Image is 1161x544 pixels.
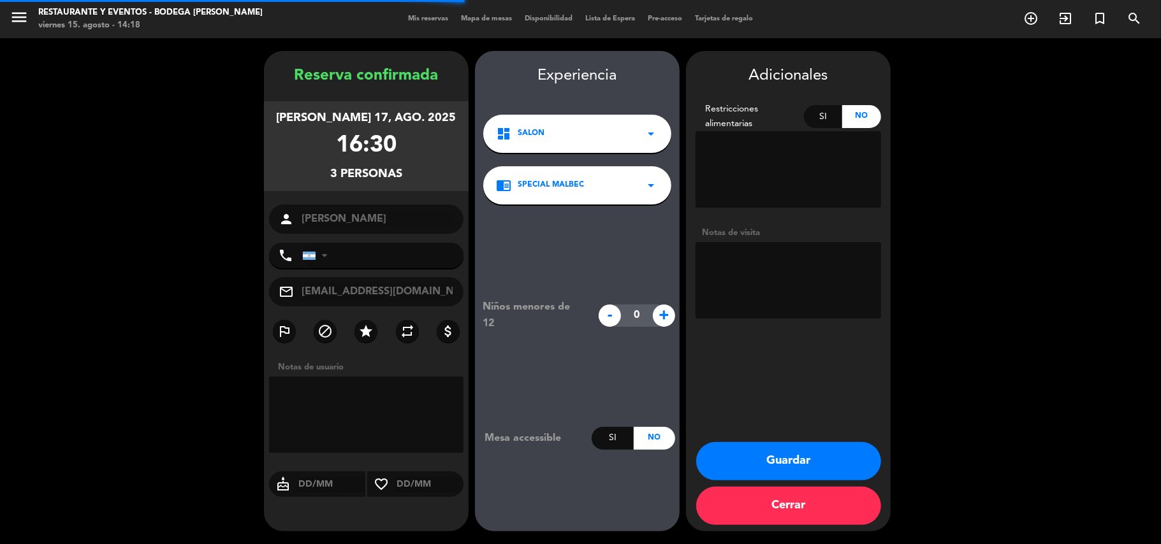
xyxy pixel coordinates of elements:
div: Niños menores de 12 [473,299,592,332]
div: Reserva confirmada [264,64,469,89]
input: DD/MM [297,476,365,492]
div: 16:30 [336,127,397,165]
div: Experiencia [475,64,680,89]
i: exit_to_app [1058,11,1073,26]
span: Tarjetas de regalo [689,15,759,22]
i: add_circle_outline [1023,11,1039,26]
div: No [842,105,881,128]
span: SALON [518,127,544,140]
div: [PERSON_NAME] 17, ago. 2025 [277,109,456,127]
span: Mis reservas [402,15,455,22]
div: Argentina: +54 [303,243,332,268]
div: Notas de usuario [272,361,469,374]
i: cake [269,476,297,492]
i: arrow_drop_down [643,178,659,193]
span: Lista de Espera [579,15,641,22]
div: Restricciones alimentarias [696,102,804,131]
input: DD/MM [395,476,464,492]
i: arrow_drop_down [643,126,659,141]
div: Notas de visita [696,226,881,240]
div: Mesa accessible [475,430,592,447]
span: + [653,304,675,327]
i: star [358,324,374,339]
span: Pre-acceso [641,15,689,22]
i: outlined_flag [277,324,292,339]
i: menu [10,8,29,27]
i: search [1127,11,1142,26]
button: menu [10,8,29,31]
i: chrome_reader_mode [496,178,511,193]
i: repeat [400,324,415,339]
span: Disponibilidad [518,15,579,22]
i: favorite_border [367,476,395,492]
div: viernes 15. agosto - 14:18 [38,19,263,32]
i: block [318,324,333,339]
div: Si [592,427,633,450]
i: mail_outline [279,284,294,299]
span: SPECIAL MALBEC [518,179,584,192]
i: attach_money [441,324,456,339]
button: Cerrar [696,487,881,525]
div: Adicionales [696,64,881,89]
div: Restaurante y Eventos - Bodega [PERSON_NAME] [38,6,263,19]
div: No [634,427,675,450]
i: dashboard [496,126,511,141]
div: 3 personas [330,165,402,183]
i: phone [278,248,293,263]
i: turned_in_not [1092,11,1107,26]
button: Guardar [696,442,881,480]
div: Si [804,105,843,128]
span: Mapa de mesas [455,15,518,22]
span: - [599,304,621,327]
i: person [279,211,294,227]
